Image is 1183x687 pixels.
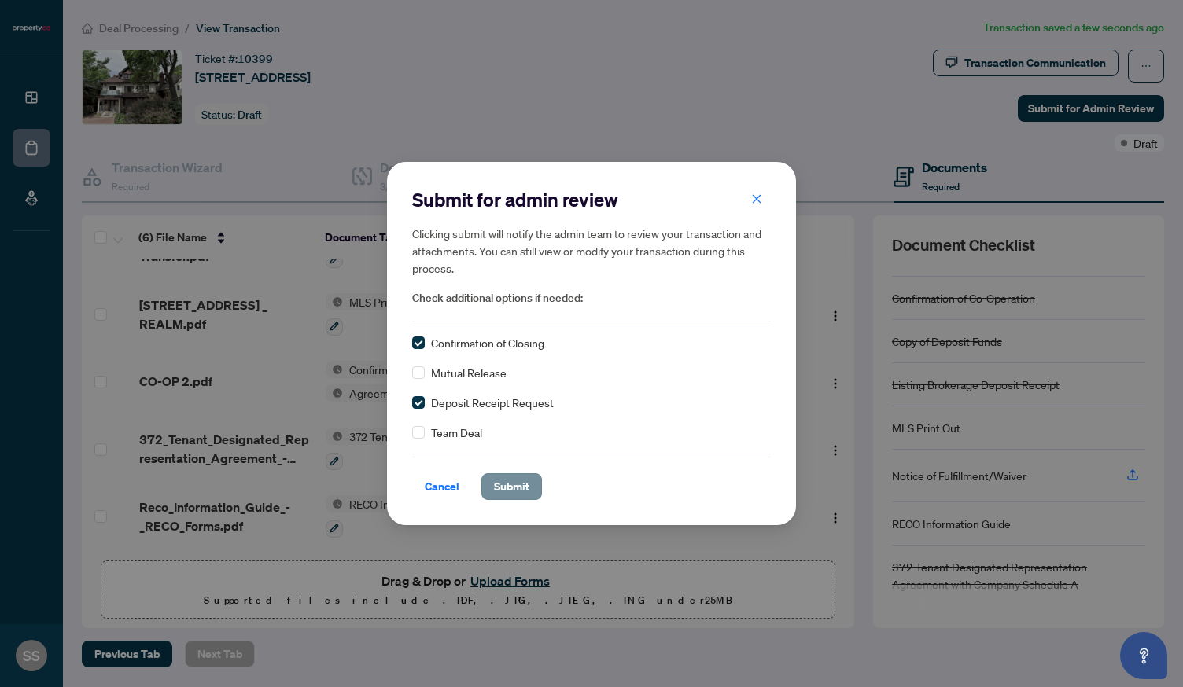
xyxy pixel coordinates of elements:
[431,364,507,381] span: Mutual Release
[431,394,554,411] span: Deposit Receipt Request
[1120,632,1167,679] button: Open asap
[481,473,542,500] button: Submit
[412,187,771,212] h2: Submit for admin review
[412,473,472,500] button: Cancel
[431,334,544,351] span: Confirmation of Closing
[494,474,529,499] span: Submit
[412,225,771,277] h5: Clicking submit will notify the admin team to review your transaction and attachments. You can st...
[751,193,762,204] span: close
[412,289,771,307] span: Check additional options if needed:
[425,474,459,499] span: Cancel
[431,424,482,441] span: Team Deal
